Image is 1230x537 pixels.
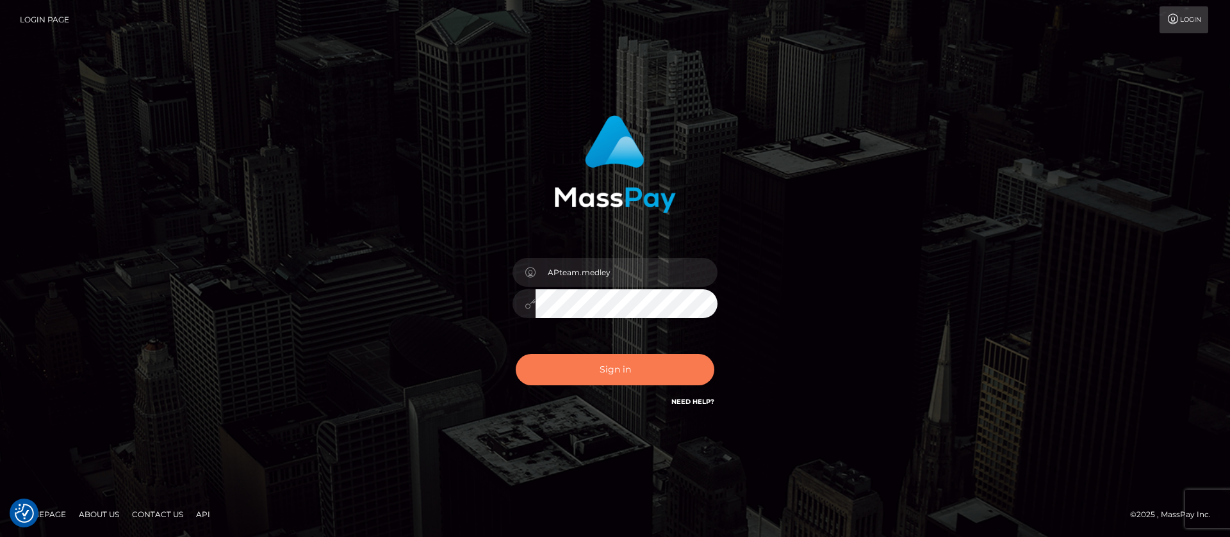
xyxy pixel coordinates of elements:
[127,504,188,524] a: Contact Us
[1130,508,1220,522] div: © 2025 , MassPay Inc.
[15,504,34,523] img: Revisit consent button
[20,6,69,33] a: Login Page
[1160,6,1208,33] a: Login
[554,115,676,213] img: MassPay Login
[15,504,34,523] button: Consent Preferences
[74,504,124,524] a: About Us
[671,397,714,406] a: Need Help?
[516,354,714,385] button: Sign in
[536,258,717,287] input: Username...
[14,504,71,524] a: Homepage
[191,504,215,524] a: API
